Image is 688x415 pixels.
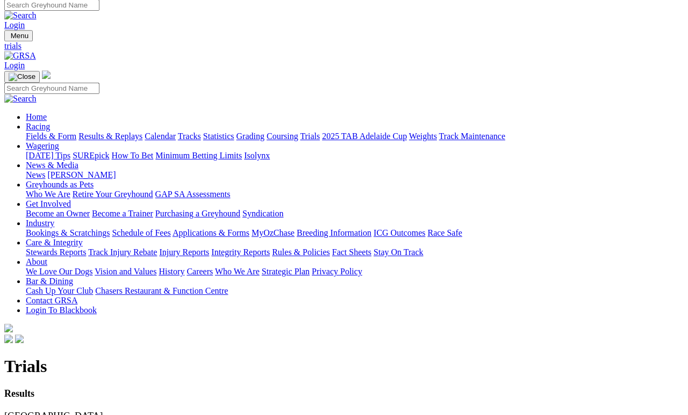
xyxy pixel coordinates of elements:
a: Login [4,20,25,30]
a: History [159,267,184,276]
a: Home [26,112,47,121]
a: Race Safe [427,228,462,237]
img: facebook.svg [4,334,13,343]
a: Greyhounds as Pets [26,180,94,189]
img: Search [4,94,37,104]
a: MyOzChase [252,228,295,237]
a: trials [4,41,684,51]
a: Injury Reports [159,247,209,257]
a: Stay On Track [374,247,423,257]
a: Weights [409,132,437,141]
h1: Trials [4,356,684,376]
a: Applications & Forms [173,228,249,237]
a: Bar & Dining [26,276,73,286]
a: SUREpick [73,151,109,160]
a: How To Bet [112,151,154,160]
a: Chasers Restaurant & Function Centre [95,286,228,295]
a: Strategic Plan [262,267,310,276]
div: Industry [26,228,684,238]
a: Fact Sheets [332,247,371,257]
span: Menu [11,32,28,40]
a: Login To Blackbook [26,305,97,315]
a: We Love Our Dogs [26,267,92,276]
a: About [26,257,47,266]
div: About [26,267,684,276]
a: Privacy Policy [312,267,362,276]
a: Get Involved [26,199,71,208]
div: Racing [26,132,684,141]
a: Syndication [242,209,283,218]
a: Statistics [203,132,234,141]
a: Track Injury Rebate [88,247,157,257]
a: Who We Are [215,267,260,276]
img: twitter.svg [15,334,24,343]
div: Care & Integrity [26,247,684,257]
a: Cash Up Your Club [26,286,93,295]
a: Become a Trainer [92,209,153,218]
div: Greyhounds as Pets [26,190,684,199]
a: Stewards Reports [26,247,86,257]
a: Breeding Information [297,228,371,237]
a: Industry [26,219,54,228]
div: News & Media [26,170,684,180]
img: GRSA [4,51,36,61]
a: Calendar [145,132,176,141]
div: Get Involved [26,209,684,219]
strong: Results [4,388,34,399]
img: logo-grsa-white.png [4,324,13,332]
img: Search [4,11,37,20]
img: Close [9,72,35,81]
a: Integrity Reports [211,247,270,257]
a: Purchasing a Greyhound [155,209,240,218]
a: ICG Outcomes [374,228,425,237]
button: Toggle navigation [4,71,40,83]
a: GAP SA Assessments [155,190,231,199]
a: Trials [300,132,320,141]
a: Tracks [178,132,201,141]
a: Care & Integrity [26,238,83,247]
a: Track Maintenance [439,132,505,141]
a: Vision and Values [95,267,156,276]
button: Toggle navigation [4,30,33,41]
input: Search [4,83,99,94]
div: Wagering [26,151,684,161]
img: logo-grsa-white.png [42,70,51,79]
a: [PERSON_NAME] [47,170,116,179]
a: News & Media [26,161,78,170]
a: Contact GRSA [26,296,77,305]
a: Login [4,61,25,70]
a: Coursing [267,132,298,141]
a: Who We Are [26,190,70,199]
a: Become an Owner [26,209,90,218]
a: [DATE] Tips [26,151,70,160]
a: 2025 TAB Adelaide Cup [322,132,407,141]
a: Rules & Policies [272,247,330,257]
a: Isolynx [244,151,270,160]
a: Results & Replays [78,132,142,141]
a: Minimum Betting Limits [155,151,242,160]
a: Careers [187,267,213,276]
div: Bar & Dining [26,286,684,296]
a: Bookings & Scratchings [26,228,110,237]
a: Retire Your Greyhound [73,190,153,199]
a: Fields & Form [26,132,76,141]
a: Grading [236,132,264,141]
a: Racing [26,122,50,131]
a: Wagering [26,141,59,150]
a: Schedule of Fees [112,228,170,237]
a: News [26,170,45,179]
